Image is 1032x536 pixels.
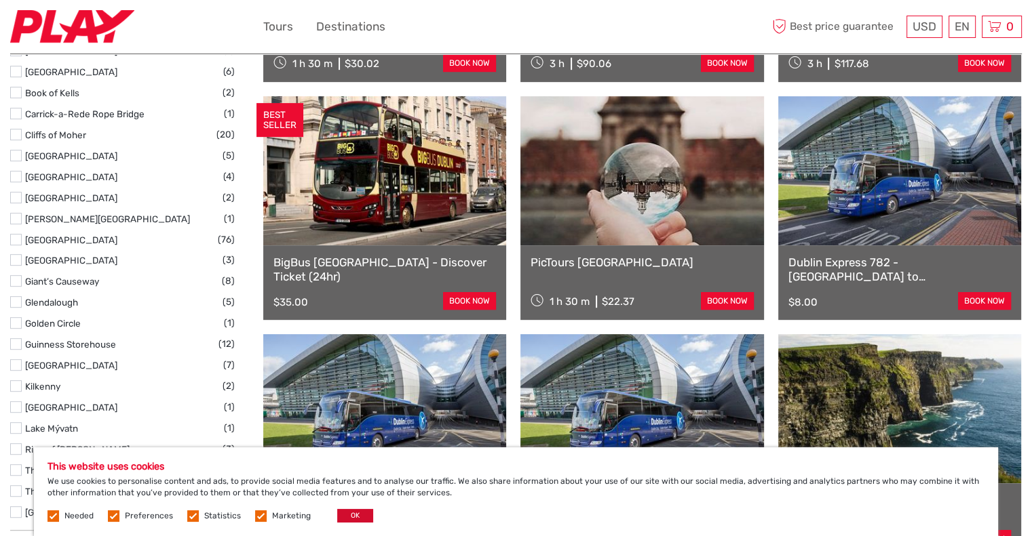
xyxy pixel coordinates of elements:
span: (1) [224,106,235,121]
span: (5) [223,148,235,163]
a: Glendalough [25,297,78,308]
span: Best price guarantee [769,16,903,38]
a: Guinness Storehouse [25,339,116,350]
span: (1) [224,315,235,331]
label: Statistics [204,510,241,522]
a: [GEOGRAPHIC_DATA] [25,234,117,245]
a: Golden Circle [25,318,81,329]
span: (7) [223,357,235,373]
a: Destinations [316,17,385,37]
span: (2) [223,85,235,100]
div: $90.06 [577,58,611,70]
label: Preferences [125,510,173,522]
a: Lake Mývatn [25,423,78,434]
span: (76) [218,232,235,247]
a: book now [701,292,754,310]
span: USD [913,20,936,33]
span: (12) [218,336,235,352]
a: [GEOGRAPHIC_DATA] [25,66,117,77]
h5: This website uses cookies [47,461,985,472]
a: The Burren [25,465,73,476]
a: BigBus [GEOGRAPHIC_DATA] - Discover Ticket (24hr) [273,255,496,283]
span: (20) [216,127,235,142]
span: (2) [223,378,235,394]
a: [GEOGRAPHIC_DATA] [25,255,117,266]
a: Cliffs of Moher [25,129,86,140]
div: $22.37 [602,295,634,308]
a: Kilkenny [25,381,60,392]
span: (5) [223,294,235,310]
a: book now [443,54,496,72]
span: (1) [224,399,235,415]
a: [GEOGRAPHIC_DATA] [25,507,117,518]
a: Dublin Express 782 - [GEOGRAPHIC_DATA] to [GEOGRAPHIC_DATA] - Single Ticket [788,255,1011,283]
div: $35.00 [273,296,308,308]
a: book now [958,292,1011,310]
div: EN [949,16,976,38]
a: Giant’s Causeway [25,276,99,287]
span: 3 h [550,58,565,70]
span: 1 h 30 m [292,58,332,70]
label: Needed [64,510,94,522]
span: (1) [224,420,235,436]
a: book now [701,54,754,72]
div: BEST SELLER [256,103,303,137]
div: We use cookies to personalise content and ads, to provide social media features and to analyse ou... [34,447,998,536]
a: [GEOGRAPHIC_DATA] [25,360,117,371]
a: [GEOGRAPHIC_DATA] [25,171,117,182]
img: 2467-7e1744d7-2434-4362-8842-68c566c31c52_logo_small.jpg [10,10,134,43]
span: (8) [222,273,235,289]
span: (6) [223,64,235,79]
span: (3) [223,441,235,457]
span: (2) [223,190,235,205]
a: [GEOGRAPHIC_DATA] [25,192,117,203]
a: book now [443,292,496,310]
p: We're away right now. Please check back later! [19,24,153,35]
div: $30.02 [345,58,379,70]
span: 0 [1004,20,1016,33]
div: $8.00 [788,296,818,308]
a: PicTours [GEOGRAPHIC_DATA] [531,255,753,269]
a: Carrick-a-Rede Rope Bridge [25,108,145,119]
button: Open LiveChat chat widget [156,21,172,37]
a: [GEOGRAPHIC_DATA] [25,150,117,161]
a: [GEOGRAPHIC_DATA] [25,402,117,413]
span: (1) [224,211,235,226]
a: Ring of [PERSON_NAME] [25,444,130,455]
span: (3) [223,252,235,268]
label: Marketing [272,510,311,522]
a: book now [958,54,1011,72]
a: Book of Kells [25,87,79,98]
span: 1 h 30 m [550,295,590,308]
a: The Titanic Quarter [25,486,105,497]
a: [PERSON_NAME][GEOGRAPHIC_DATA] [25,213,190,224]
span: 3 h [807,58,822,70]
button: OK [337,509,373,522]
div: $117.68 [834,58,868,70]
a: Tours [263,17,293,37]
span: (4) [223,169,235,184]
